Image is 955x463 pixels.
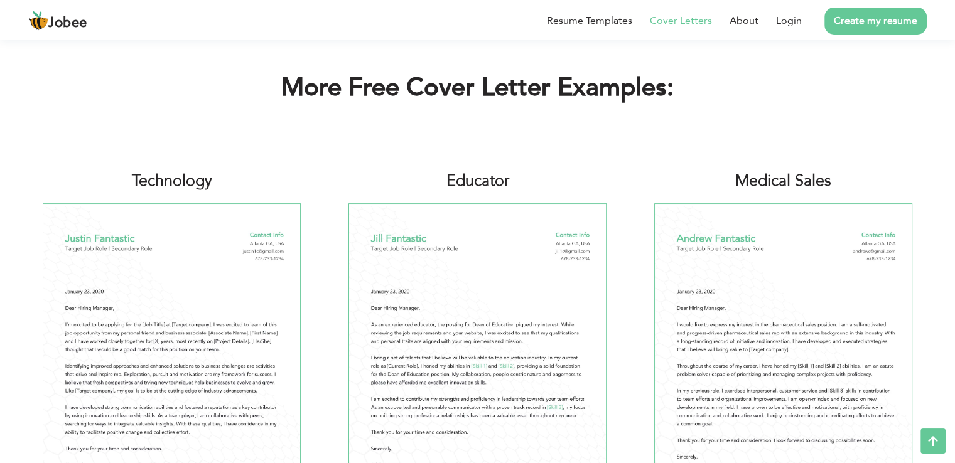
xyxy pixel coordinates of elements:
[547,13,632,28] a: Resume Templates
[48,16,87,30] span: Jobee
[824,8,927,35] a: Create my resume
[446,170,509,191] span: Educator
[28,11,48,31] img: jobee.io
[650,13,712,28] a: Cover Letters
[735,170,831,191] span: Medical Sales
[776,13,802,28] a: Login
[730,13,758,28] a: About
[30,72,925,104] h2: More Free Cover Letter Examples:
[28,11,87,31] a: Jobee
[132,170,212,191] span: Technology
